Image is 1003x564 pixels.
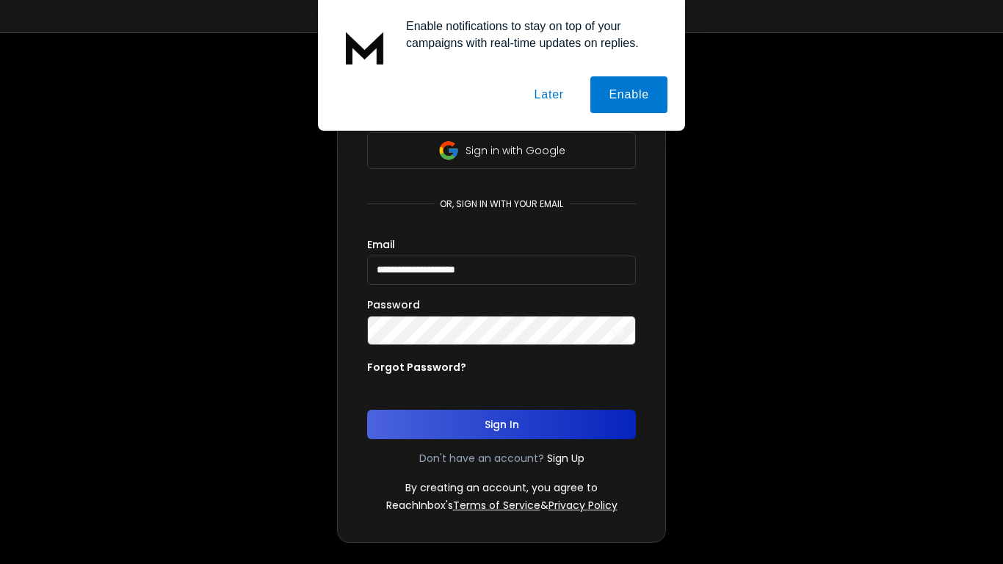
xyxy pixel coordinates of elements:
[367,360,466,375] p: Forgot Password?
[590,76,667,113] button: Enable
[419,451,544,466] p: Don't have an account?
[394,18,667,51] div: Enable notifications to stay on top of your campaigns with real-time updates on replies.
[367,239,395,250] label: Email
[367,132,636,169] button: Sign in with Google
[548,498,618,513] a: Privacy Policy
[367,410,636,439] button: Sign In
[367,300,420,310] label: Password
[453,498,540,513] a: Terms of Service
[434,198,569,210] p: or, sign in with your email
[336,18,394,76] img: notification icon
[405,480,598,495] p: By creating an account, you agree to
[547,451,584,466] a: Sign Up
[466,143,565,158] p: Sign in with Google
[386,498,618,513] p: ReachInbox's &
[515,76,582,113] button: Later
